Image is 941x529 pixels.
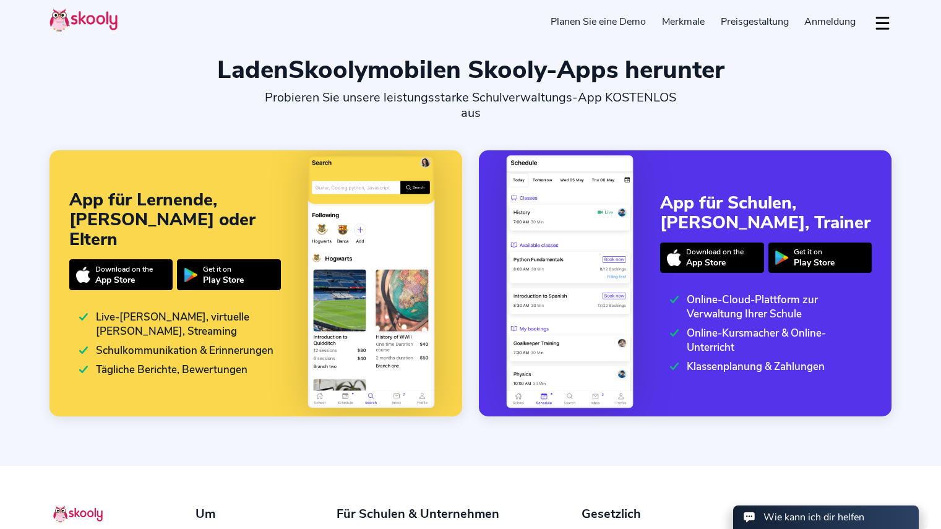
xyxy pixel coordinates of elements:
a: Anmeldung [796,12,864,32]
div: Play Store [203,274,244,286]
div: Get it on [203,264,244,274]
a: Preisgestaltung [713,12,797,32]
div: Live-[PERSON_NAME], virtuelle [PERSON_NAME], Streaming [79,310,281,338]
div: Für Schulen & Unternehmen [337,505,499,522]
a: Merkmale [654,12,713,32]
a: Download on theApp Store [660,243,763,273]
div: Online-Cloud-Plattform zur Verwaltung Ihrer Schule [670,293,872,321]
div: Schulkommunikation & Erinnerungen [79,343,273,358]
div: App für Lernende, [PERSON_NAME] oder Eltern [69,190,281,249]
div: Download on the [95,264,153,274]
div: Get it on [794,247,835,257]
div: App Store [686,257,744,269]
div: Download on the [686,247,744,257]
span: Preisgestaltung [721,15,789,28]
div: Klassenplanung & Zahlungen [670,359,825,374]
img: Skooly [53,505,103,523]
a: Get it onPlay Store [768,243,872,273]
div: Laden mobilen Skooly-Apps herunter [49,55,892,85]
a: Download on theApp Store [69,259,173,290]
div: Play Store [794,257,835,269]
a: Get it onPlay Store [177,259,280,290]
div: Online-Kursmacher & Online-Unterricht [670,326,872,355]
div: Probieren Sie unsere leistungsstarke Schulverwaltungs-App KOSTENLOS aus [260,90,681,121]
span: Skooly [288,53,367,87]
div: App Store [95,274,153,286]
div: Um [196,505,255,522]
img: Skooly [49,8,118,32]
span: Anmeldung [804,15,856,28]
div: App für Schulen, [PERSON_NAME], Trainer [660,193,872,233]
div: Tägliche Berichte, Bewertungen [79,363,247,377]
button: dropdown menu [874,9,892,37]
a: Planen Sie eine Demo [543,12,655,32]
